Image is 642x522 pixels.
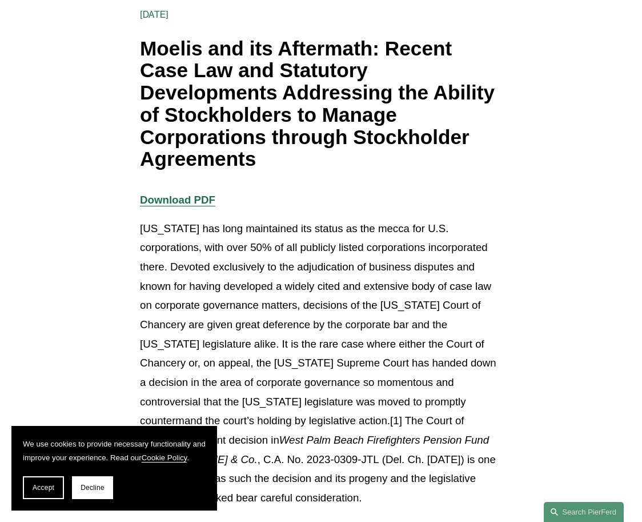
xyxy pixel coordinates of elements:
span: [DATE] [140,9,168,20]
p: We use cookies to provide necessary functionality and improve your experience. Read our . [23,437,206,465]
button: Accept [23,476,64,499]
span: Decline [81,484,105,492]
a: Search this site [544,502,624,522]
span: Accept [33,484,54,492]
button: Decline [72,476,113,499]
p: [US_STATE] has long maintained its status as the mecca for U.S. corporations, with over 50% of al... [140,219,502,508]
a: Download PDF [140,194,215,206]
a: Cookie Policy [142,453,187,462]
em: West Palm Beach Firefighters Pension Fund [PERSON_NAME] & Co. [140,434,492,465]
h1: Moelis and its Aftermath: Recent Case Law and Statutory Developments Addressing the Ability of St... [140,38,502,170]
section: Cookie banner [11,426,217,511]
